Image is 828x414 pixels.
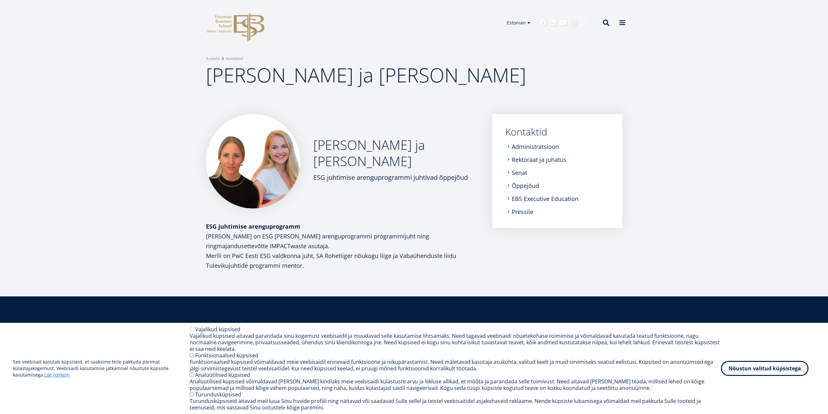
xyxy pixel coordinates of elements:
div: ESG juhtimise arenguprogramm [206,221,479,231]
a: Avaleht [206,55,220,62]
img: Kristiina Esop ja Merili Vares foto [206,114,300,208]
div: SA Estonian Business School [206,322,290,329]
a: Loe rohkem [44,372,70,378]
a: Instagram [570,20,577,26]
span: Ettevõtjale ja partnerile [479,322,525,335]
a: Kontaktid [226,55,243,62]
div: Funktsionaalsed küpsised võimaldavad meie veebisaidil erinevaid funktsioone ja isikupärastamist. ... [190,359,721,372]
p: [PERSON_NAME] on ESG [PERSON_NAME] arenguprogrammi programmijuht ning ringmajandusettevõtte IMPAC... [206,231,479,251]
a: EBS Executive Education [512,195,578,202]
div: Analüütilised küpsised võimaldavad [PERSON_NAME] kindlaks meie veebisaidi külastuste arvu ja liik... [190,378,721,391]
div: ESG juhtimise arenguprogrammi juhtivad õppejõud [313,173,479,182]
a: Gümnaasium [538,322,622,329]
a: Youtube [560,20,567,26]
p: Merili on PwC Eesti ESG valdkonna juht, SA Rohetiiger nõukogu liige ja Vabaühenduste liidu Tulevi... [206,251,479,270]
label: Turundusküpsised [195,391,241,398]
a: Linkedin [550,20,556,26]
span: Gümnaasium [538,322,568,329]
a: Pressile [512,208,533,215]
a: Facebook [540,20,547,26]
a: Õppejõud [512,182,539,189]
span: Vilistlasele [420,322,466,329]
p: See veebisait kasutab küpsiseid, et saaksime teile pakkuda parimat külastajakogemust. Veebisaidi ... [13,359,190,378]
h2: [PERSON_NAME] ja [PERSON_NAME] [313,137,479,169]
label: Vajalikud küpsised [195,326,240,333]
a: Kontaktid [505,127,609,137]
a: Administratsioon [512,143,559,150]
button: Nõustun valitud küpsistega [721,361,808,376]
a: Rektoraat ja juhatus [512,156,566,163]
a: Tudengile [362,322,408,329]
span: [PERSON_NAME] ja [PERSON_NAME] [206,62,526,88]
div: Vajalikud küpsised aitavad parandada sinu kogemust veebisaidil ja muudavad selle kasutamise lihts... [190,333,721,352]
label: Funktsionaalsed küpsised [195,352,258,359]
div: Turundusküpsiseid aitavad meil luua Sinu huvide profiili ning näitavad või saadavad Sulle sellel ... [190,398,721,411]
span: Üldinfo [303,322,349,329]
label: Analüütilised küpsised [195,371,250,378]
a: Senat [512,169,527,176]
